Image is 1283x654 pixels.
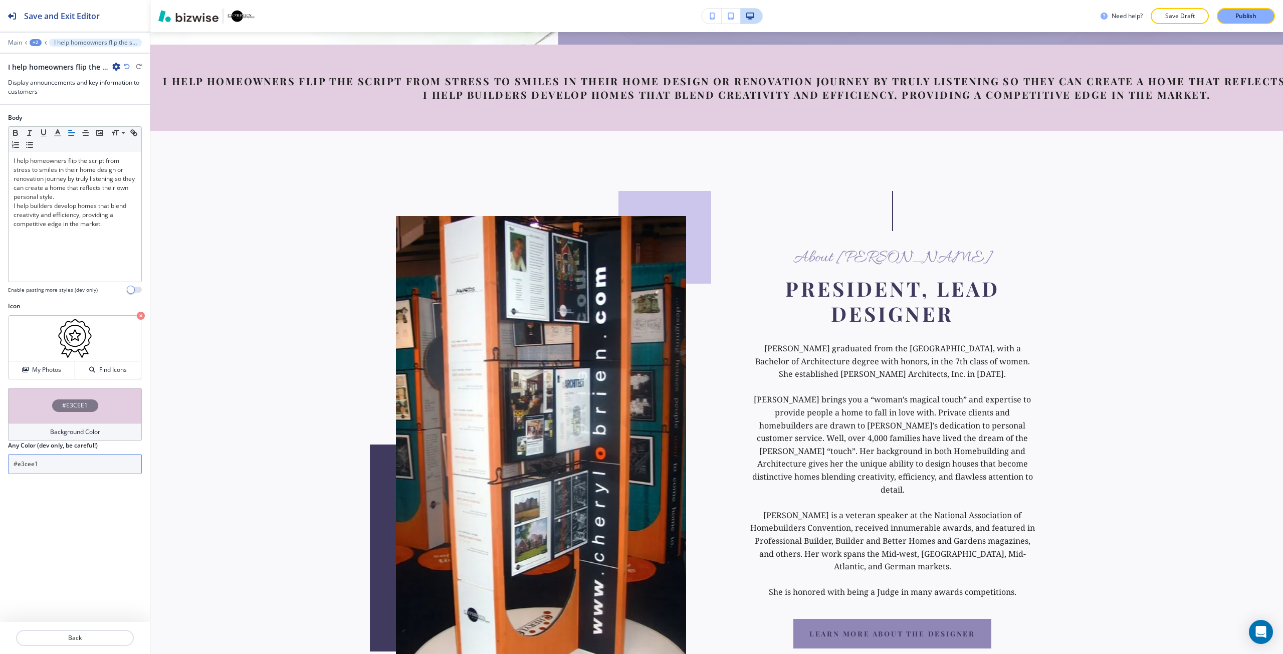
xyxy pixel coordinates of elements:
h4: Background Color [50,427,100,437]
h2: I help homeowners flip the script from stress to smiles in their home design or renovation journe... [8,62,108,72]
button: LEARN MORE about the designer [793,618,991,648]
button: Publish [1217,8,1275,24]
p: Back [17,633,133,642]
div: My PhotosFind Icons [8,315,142,380]
h2: Save and Exit Editor [24,10,100,22]
h3: Display announcements and key information to customers [8,78,142,96]
h4: Find Icons [99,365,127,374]
h4: #E3CEE1 [62,401,88,410]
img: Bizwise Logo [158,10,219,22]
button: Back [16,630,134,646]
h2: Any Color (dev only, be careful!) [8,441,98,450]
h2: Body [8,113,22,122]
button: Main [8,39,22,46]
button: Find Icons [75,361,141,379]
h4: Enable pasting more styles (dev only) [8,286,98,294]
button: +2 [30,39,42,46]
p: [PERSON_NAME] brings you a “woman’s magical touch” and expertise to provide people a home to fall... [747,393,1037,496]
button: My Photos [9,361,75,379]
p: I help homeowners flip the script from stress to smiles in their home design or renovation journe... [54,39,137,46]
button: I help homeowners flip the script from stress to smiles in their home design or renovation journe... [49,39,142,47]
p: She is honored with being a Judge in many awards competitions. [747,586,1037,599]
p: [PERSON_NAME] graduated from the [GEOGRAPHIC_DATA], with a Bachelor of Architecture degree with h... [747,342,1037,381]
p: About [PERSON_NAME] [793,247,992,270]
img: Your Logo [228,10,255,22]
h3: Need help? [1112,12,1143,21]
button: #E3CEE1Background Color [8,388,142,441]
p: Save Draft [1164,12,1196,21]
div: Open Intercom Messenger [1249,620,1273,644]
h4: My Photos [32,365,61,374]
p: [PERSON_NAME] is a veteran speaker at the National Association of Homebuilders Convention, receiv... [747,509,1037,573]
button: Save Draft [1151,8,1209,24]
h2: Icon [8,302,142,311]
p: I help builders develop homes that blend creativity and efficiency, providing a competitive edge ... [14,201,136,229]
p: President, Lead Designer [747,276,1037,326]
p: Publish [1235,12,1256,21]
p: I help homeowners flip the script from stress to smiles in their home design or renovation journe... [14,156,136,201]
